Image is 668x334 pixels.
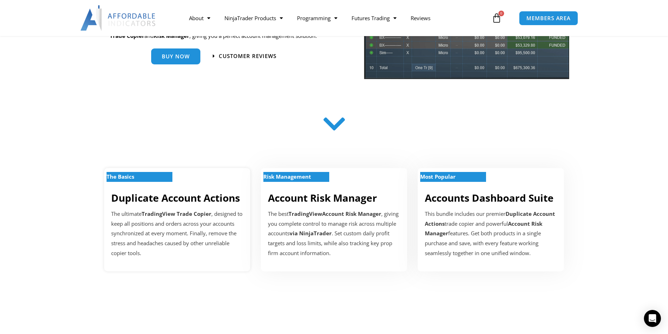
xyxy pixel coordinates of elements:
p: The best , giving you complete control to manage risk across multiple accounts . Set custom daily... [268,209,400,258]
a: MEMBERS AREA [519,11,578,25]
span: 0 [498,11,504,16]
strong: Most Popular [420,173,456,180]
strong: TradingView [289,210,322,217]
nav: Menu [182,10,490,26]
a: Customer Reviews [213,53,276,59]
a: NinjaTrader Products [217,10,290,26]
strong: TradingView Trade Copier [142,210,211,217]
a: Account Risk Manager [268,191,377,205]
strong: Risk Management [263,173,311,180]
p: The ultimate , designed to keep all positions and orders across your accounts synchronized at eve... [111,209,243,258]
span: Buy Now [162,54,190,59]
strong: Duplicate Account Actions [425,210,555,227]
strong: The Basics [107,173,134,180]
a: Reviews [404,10,438,26]
a: Accounts Dashboard Suite [425,191,554,205]
a: Futures Trading [344,10,404,26]
div: Open Intercom Messenger [644,310,661,327]
strong: Account Risk Manager [322,210,381,217]
a: About [182,10,217,26]
a: Buy Now [151,48,200,64]
span: MEMBERS AREA [526,16,571,21]
img: LogoAI | Affordable Indicators – NinjaTrader [80,5,156,31]
strong: via NinjaTrader [290,230,332,237]
a: Duplicate Account Actions [111,191,240,205]
a: Programming [290,10,344,26]
span: Customer Reviews [219,53,276,59]
div: This bundle includes our premier trade copier and powerful features. Get both products in a singl... [425,209,557,258]
a: 0 [481,8,512,28]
